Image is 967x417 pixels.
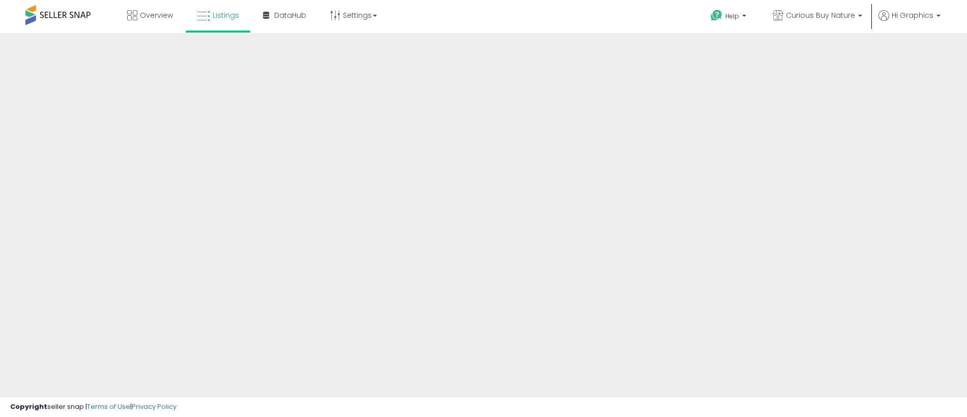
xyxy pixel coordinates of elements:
a: Terms of Use [87,402,130,411]
span: Listings [213,10,239,20]
div: seller snap | | [10,402,177,412]
a: Hi Graphics [878,10,941,33]
strong: Copyright [10,402,47,411]
i: Get Help [710,9,723,22]
span: Help [725,12,739,20]
span: Overview [140,10,173,20]
span: Curious Buy Nature [786,10,855,20]
a: Help [702,2,756,33]
span: DataHub [274,10,306,20]
a: Privacy Policy [132,402,177,411]
span: Hi Graphics [892,10,933,20]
